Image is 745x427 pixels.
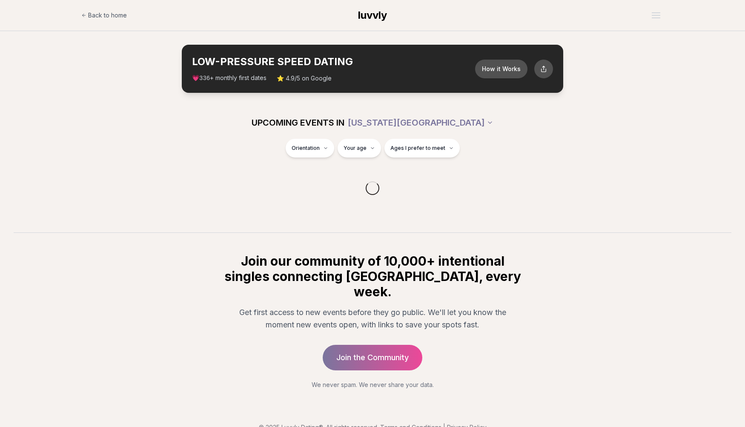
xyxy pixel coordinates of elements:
[358,9,387,21] span: luvvly
[390,145,445,152] span: Ages I prefer to meet
[223,253,522,299] h2: Join our community of 10,000+ intentional singles connecting [GEOGRAPHIC_DATA], every week.
[323,345,422,370] a: Join the Community
[292,145,320,152] span: Orientation
[88,11,127,20] span: Back to home
[199,75,210,82] span: 336
[358,9,387,22] a: luvvly
[277,74,332,83] span: ⭐ 4.9/5 on Google
[192,74,266,83] span: 💗 + monthly first dates
[229,306,516,331] p: Get first access to new events before they go public. We'll let you know the moment new events op...
[223,381,522,389] p: We never spam. We never share your data.
[475,60,527,78] button: How it Works
[286,139,334,158] button: Orientation
[81,7,127,24] a: Back to home
[192,55,475,69] h2: LOW-PRESSURE SPEED DATING
[648,9,664,22] button: Open menu
[344,145,367,152] span: Your age
[348,113,493,132] button: [US_STATE][GEOGRAPHIC_DATA]
[252,117,344,129] span: UPCOMING EVENTS IN
[338,139,381,158] button: Your age
[384,139,460,158] button: Ages I prefer to meet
